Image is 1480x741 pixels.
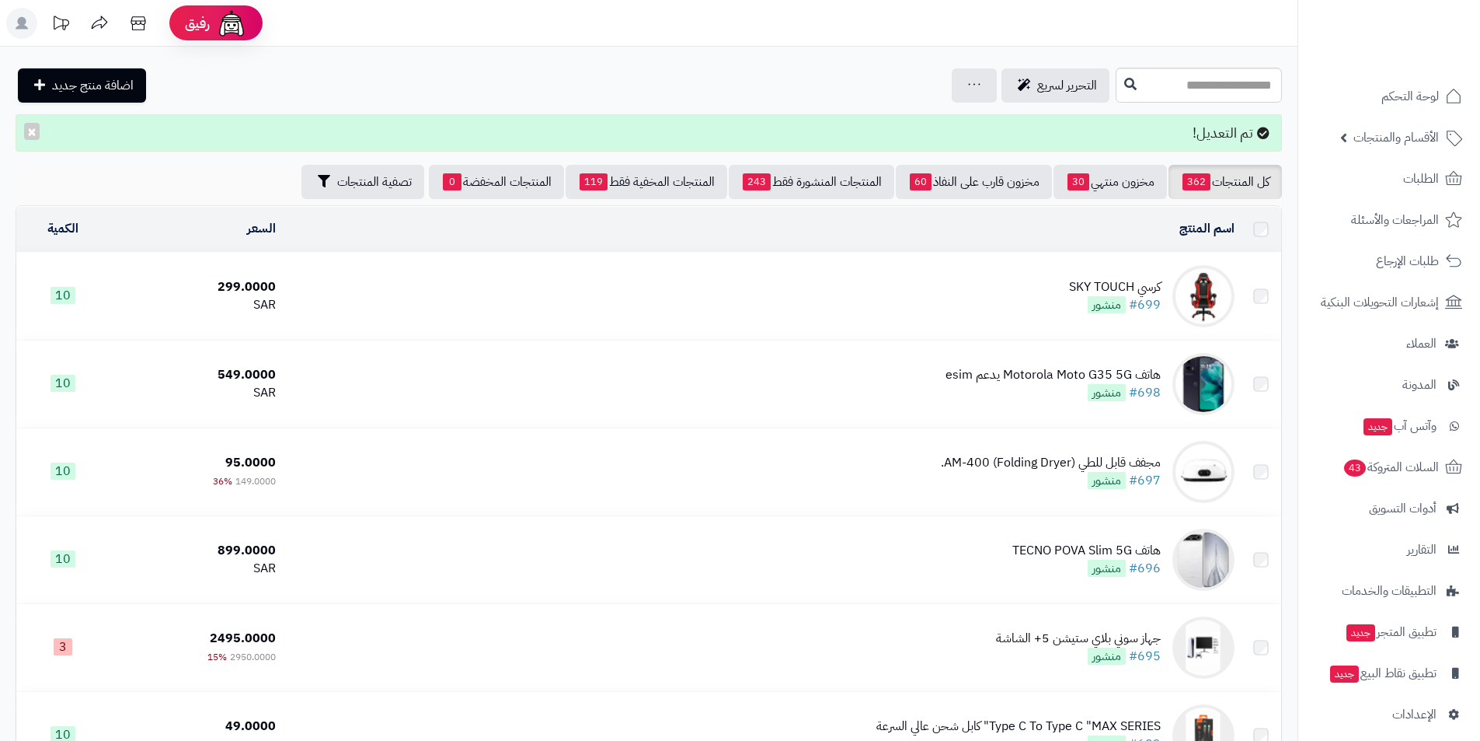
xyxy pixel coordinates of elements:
span: 3 [54,638,72,655]
a: المراجعات والأسئلة [1308,201,1471,239]
span: منشور [1088,472,1126,489]
span: اضافة منتج جديد [52,76,134,95]
span: المراجعات والأسئلة [1351,209,1439,231]
button: × [24,123,40,140]
a: التقارير [1308,531,1471,568]
span: الإعدادات [1392,704,1436,725]
span: 10 [50,287,75,304]
a: اسم المنتج [1179,219,1234,238]
a: اضافة منتج جديد [18,68,146,103]
button: تصفية المنتجات [301,165,424,199]
span: جديد [1363,418,1392,435]
a: #699 [1129,295,1161,314]
div: هاتف TECNO POVA Slim 5G [1012,542,1161,560]
span: منشور [1088,560,1126,577]
a: #695 [1129,647,1161,666]
span: 49.0000 [225,717,276,736]
span: إشعارات التحويلات البنكية [1321,292,1439,313]
span: 0 [443,173,461,190]
span: 15% [207,650,227,664]
span: التقارير [1407,539,1436,561]
a: المنتجات المنشورة فقط243 [729,165,894,199]
div: SAR [116,384,276,402]
a: أدوات التسويق [1308,490,1471,527]
a: الطلبات [1308,160,1471,197]
span: منشور [1088,648,1126,665]
div: تم التعديل! [16,114,1282,152]
img: logo-2.png [1374,12,1465,44]
span: 43 [1343,459,1367,477]
span: 10 [50,551,75,568]
span: أدوات التسويق [1369,498,1436,519]
img: كرسي SKY TOUCH [1172,265,1234,327]
span: وآتس آب [1362,415,1436,437]
img: مجفف قابل للطي (Folding Dryer) AM-400. [1172,441,1234,503]
a: التحرير لسريع [1001,68,1109,103]
span: 36% [213,474,232,488]
a: مخزون قارب على النفاذ60 [896,165,1052,199]
div: 299.0000 [116,278,276,296]
span: طلبات الإرجاع [1376,250,1439,272]
div: مجفف قابل للطي (Folding Dryer) AM-400. [941,454,1161,472]
img: هاتف Motorola Moto G35 5G يدعم esim [1172,353,1234,415]
span: 95.0000 [225,453,276,472]
div: 899.0000 [116,542,276,560]
span: العملاء [1406,333,1436,355]
span: 243 [743,173,771,190]
span: 30 [1067,173,1089,190]
div: SAR [116,296,276,314]
span: 119 [580,173,608,190]
span: التطبيقات والخدمات [1342,580,1436,602]
a: المدونة [1308,366,1471,404]
a: #697 [1129,471,1161,490]
a: لوحة التحكم [1308,78,1471,115]
span: 2495.0000 [210,629,276,648]
a: كل المنتجات362 [1168,165,1282,199]
div: 549.0000 [116,366,276,384]
span: تصفية المنتجات [337,173,412,191]
span: 2950.0000 [230,650,276,664]
a: المنتجات المخفية فقط119 [566,165,727,199]
a: #696 [1129,559,1161,578]
div: جهاز سوني بلاي ستيشن 5+ الشاشة [996,630,1161,648]
span: التحرير لسريع [1037,76,1097,95]
a: إشعارات التحويلات البنكية [1308,284,1471,321]
span: 149.0000 [235,474,276,488]
a: العملاء [1308,325,1471,362]
a: السلات المتروكة43 [1308,449,1471,486]
div: Type C To Type C "MAX SERIES" كابل شحن عالي السرعة [876,718,1161,736]
span: منشور [1088,384,1126,401]
img: ai-face.png [216,8,247,39]
span: الأقسام والمنتجات [1353,127,1439,149]
span: رفيق [185,14,210,33]
a: التطبيقات والخدمات [1308,572,1471,610]
span: منشور [1088,296,1126,313]
a: طلبات الإرجاع [1308,243,1471,280]
span: تطبيق نقاط البيع [1329,662,1436,684]
span: السلات المتروكة [1342,456,1439,478]
img: هاتف TECNO POVA Slim 5G [1172,529,1234,591]
span: لوحة التحكم [1381,86,1439,107]
a: تحديثات المنصة [41,8,80,43]
a: تطبيق نقاط البيعجديد [1308,655,1471,692]
div: هاتف Motorola Moto G35 5G يدعم esim [945,366,1161,384]
img: جهاز سوني بلاي ستيشن 5+ الشاشة [1172,617,1234,679]
span: جديد [1330,666,1359,683]
a: الإعدادات [1308,696,1471,733]
span: 362 [1182,173,1210,190]
div: كرسي SKY TOUCH [1069,278,1161,296]
span: 10 [50,463,75,480]
div: SAR [116,560,276,578]
a: المنتجات المخفضة0 [429,165,564,199]
a: #698 [1129,383,1161,402]
a: الكمية [47,219,78,238]
span: 60 [910,173,932,190]
a: تطبيق المتجرجديد [1308,613,1471,651]
a: مخزون منتهي30 [1053,165,1167,199]
a: وآتس آبجديد [1308,407,1471,445]
span: 10 [50,375,75,392]
span: تطبيق المتجر [1345,621,1436,643]
span: المدونة [1402,374,1436,396]
span: جديد [1346,624,1375,641]
span: الطلبات [1403,168,1439,190]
